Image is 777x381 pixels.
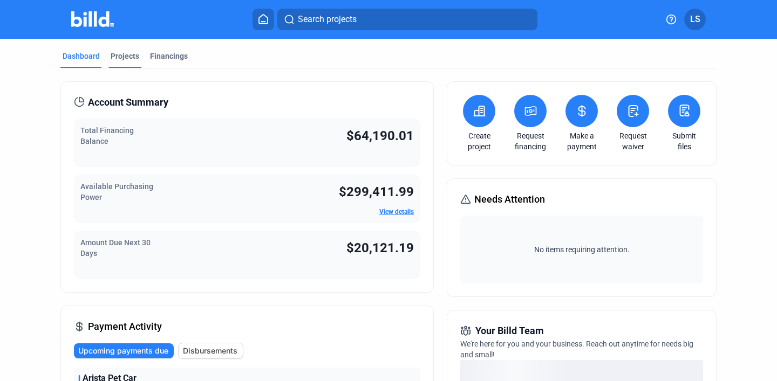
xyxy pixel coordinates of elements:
span: $299,411.99 [339,184,414,199]
div: Financings [150,51,188,61]
span: Account Summary [88,95,168,110]
a: View details [379,208,414,216]
span: LS [690,13,700,26]
a: Create project [460,130,498,152]
span: Your Billd Team [475,323,544,338]
button: Search projects [277,9,537,30]
span: No items requiring attention. [465,244,699,255]
span: Search projects [298,13,357,26]
span: Available Purchasing Power [80,182,153,202]
div: Dashboard [63,51,100,61]
a: Request waiver [614,130,652,152]
span: Amount Due Next 30 Days [80,238,151,258]
a: Submit files [665,130,703,152]
button: Disbursements [178,343,243,359]
div: Projects [111,51,139,61]
img: Billd Company Logo [71,11,114,27]
span: Needs Attention [474,192,545,207]
span: Disbursements [183,345,237,356]
a: Request financing [512,130,549,152]
button: LS [684,9,706,30]
span: Total Financing Balance [80,126,134,146]
a: Make a payment [563,130,601,152]
span: Payment Activity [88,319,162,334]
span: We're here for you and your business. Reach out anytime for needs big and small! [460,340,693,359]
span: Upcoming payments due [78,345,168,356]
button: Upcoming payments due [74,343,174,358]
span: $20,121.19 [346,240,414,255]
span: $64,190.01 [346,128,414,143]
